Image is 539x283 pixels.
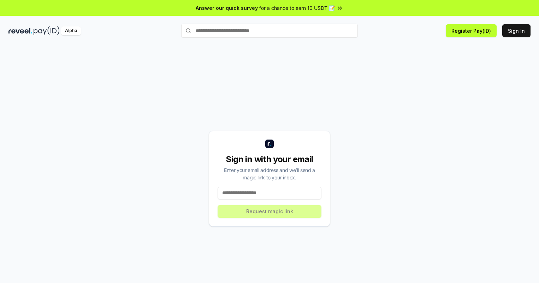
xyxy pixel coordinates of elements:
div: Sign in with your email [218,154,321,165]
span: Answer our quick survey [196,4,258,12]
button: Register Pay(ID) [446,24,497,37]
img: pay_id [34,26,60,35]
button: Sign In [502,24,531,37]
img: logo_small [265,140,274,148]
img: reveel_dark [8,26,32,35]
div: Alpha [61,26,81,35]
span: for a chance to earn 10 USDT 📝 [259,4,335,12]
div: Enter your email address and we’ll send a magic link to your inbox. [218,166,321,181]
